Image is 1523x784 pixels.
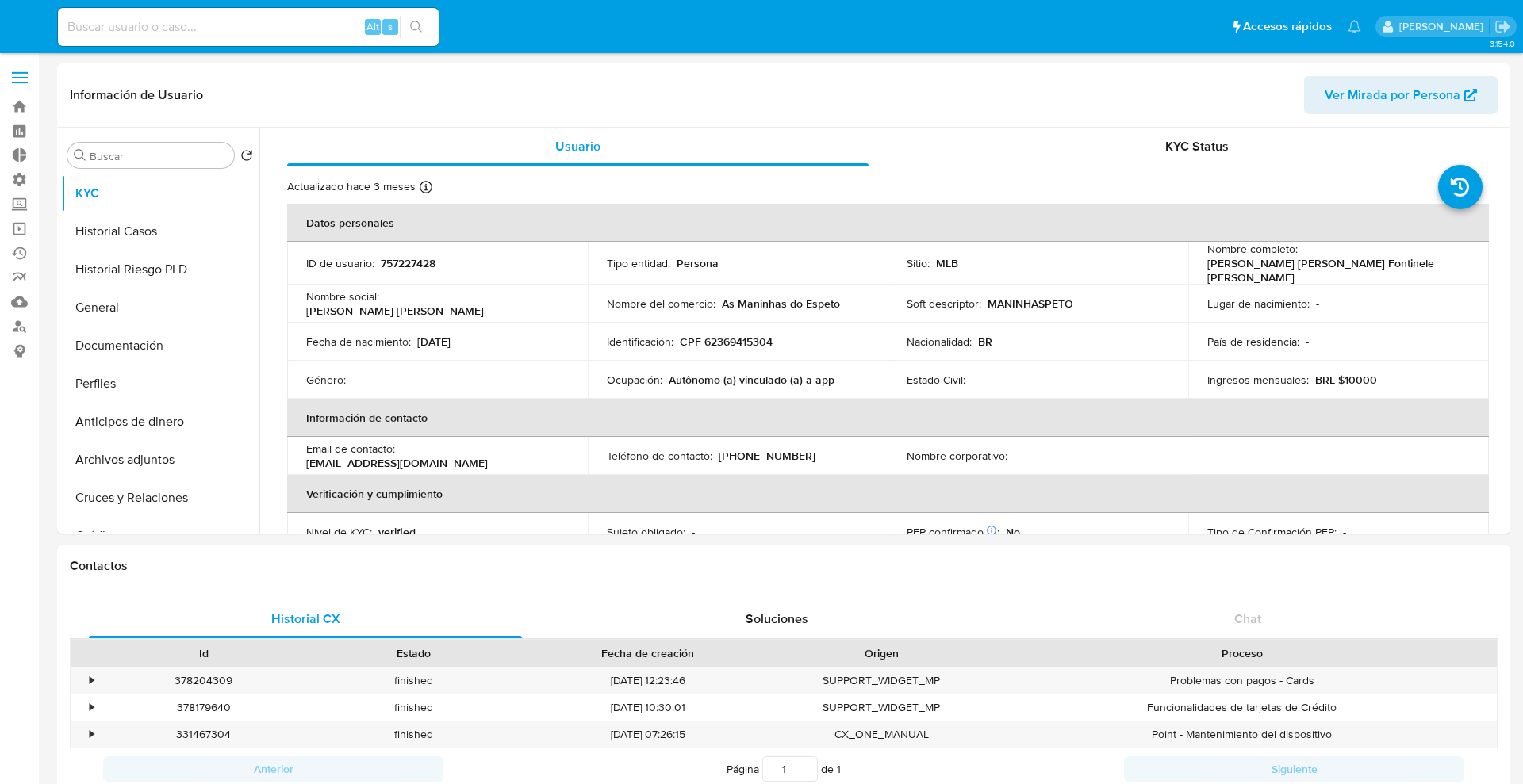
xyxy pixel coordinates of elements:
[98,694,309,721] div: 378179640
[998,645,1486,661] div: Proceso
[309,667,519,694] div: finished
[1315,373,1377,387] p: BRL $10000
[1207,335,1299,349] p: País de residencia :
[1343,525,1346,539] p: -
[1399,19,1489,34] p: santiago.sgreco@mercadolibre.com
[777,721,987,748] div: CX_ONE_MANUAL
[677,256,719,270] p: Persona
[607,296,715,311] p: Nombre del comercio :
[907,335,972,349] p: Nacionalidad :
[907,256,930,270] p: Sitio :
[287,475,1489,513] th: Verificación y cumplimiento
[1316,296,1319,311] p: -
[287,399,1489,437] th: Información de contacto
[987,721,1497,748] div: Point - Mantenimiento del dispositivo
[907,373,965,387] p: Estado Civil :
[58,17,439,37] input: Buscar usuario o caso...
[727,756,841,782] span: Página de
[519,694,776,721] div: [DATE] 10:30:01
[1304,76,1498,114] button: Ver Mirada por Persona
[519,667,776,694] div: [DATE] 12:23:46
[388,19,393,34] span: s
[988,296,1073,311] p: MANINHASPETO
[788,645,976,661] div: Origen
[90,673,94,688] div: •
[907,296,981,311] p: Soft descriptor :
[1207,296,1310,311] p: Lugar de nacimiento :
[240,149,253,166] button: Volver al orden por defecto
[530,645,765,661] div: Fecha de creación
[1124,756,1464,782] button: Siguiente
[722,296,840,311] p: As Maninhas do Espeto
[837,761,841,777] span: 1
[555,137,600,155] span: Usuario
[1348,20,1361,33] a: Notificaciones
[381,256,435,270] p: 757227428
[320,645,508,661] div: Estado
[61,479,259,517] button: Cruces y Relaciones
[352,373,355,387] p: -
[1006,525,1020,539] p: No
[378,525,416,539] p: verified
[777,667,987,694] div: SUPPORT_WIDGET_MP
[74,149,86,162] button: Buscar
[1014,449,1017,463] p: -
[90,700,94,715] div: •
[61,212,259,250] button: Historial Casos
[103,756,443,782] button: Anterior
[70,87,203,103] h1: Información de Usuario
[287,204,1489,242] th: Datos personales
[61,327,259,365] button: Documentación
[90,727,94,742] div: •
[1306,335,1309,349] p: -
[972,373,975,387] p: -
[1207,373,1309,387] p: Ingresos mensuales :
[306,456,488,470] p: [EMAIL_ADDRESS][DOMAIN_NAME]
[306,304,484,318] p: [PERSON_NAME] [PERSON_NAME]
[1243,18,1332,35] span: Accesos rápidos
[1234,610,1261,628] span: Chat
[61,250,259,289] button: Historial Riesgo PLD
[777,694,987,721] div: SUPPORT_WIDGET_MP
[1165,137,1229,155] span: KYC Status
[1325,76,1460,114] span: Ver Mirada por Persona
[309,694,519,721] div: finished
[692,525,695,539] p: -
[1207,525,1337,539] p: Tipo de Confirmación PEP :
[287,179,416,194] p: Actualizado hace 3 meses
[519,721,776,748] div: [DATE] 07:26:15
[607,256,670,270] p: Tipo entidad :
[907,449,1007,463] p: Nombre corporativo :
[987,667,1497,694] div: Problemas con pagos - Cards
[907,525,999,539] p: PEP confirmado :
[1494,18,1511,35] a: Salir
[98,667,309,694] div: 378204309
[746,610,808,628] span: Soluciones
[306,289,379,304] p: Nombre social :
[1207,242,1298,256] p: Nombre completo :
[607,525,685,539] p: Sujeto obligado :
[306,525,372,539] p: Nivel de KYC :
[306,373,346,387] p: Género :
[607,373,662,387] p: Ocupación :
[70,558,1498,574] h1: Contactos
[366,19,379,34] span: Alt
[719,449,815,463] p: [PHONE_NUMBER]
[309,721,519,748] div: finished
[1207,256,1464,285] p: [PERSON_NAME] [PERSON_NAME] Fontinele [PERSON_NAME]
[61,174,259,212] button: KYC
[61,365,259,403] button: Perfiles
[98,721,309,748] div: 331467304
[607,335,673,349] p: Identificación :
[417,335,451,349] p: [DATE]
[61,289,259,327] button: General
[680,335,773,349] p: CPF 62369415304
[61,517,259,555] button: Créditos
[90,149,228,163] input: Buscar
[669,373,834,387] p: Autônomo (a) vinculado (a) a app
[400,16,432,38] button: search-icon
[306,335,411,349] p: Fecha de nacimiento :
[306,256,374,270] p: ID de usuario :
[978,335,992,349] p: BR
[936,256,958,270] p: MLB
